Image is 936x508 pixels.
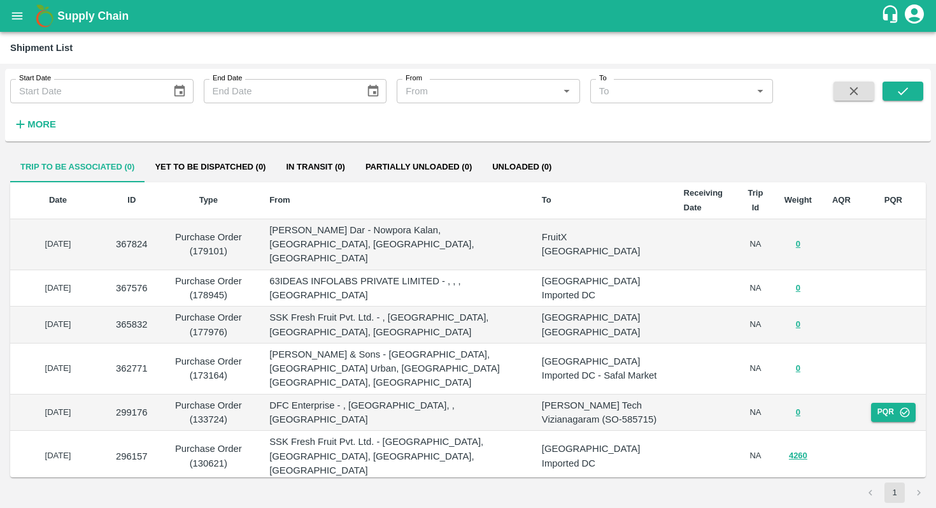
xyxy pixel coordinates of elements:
[903,3,926,29] div: account of current user
[276,152,355,182] button: In transit (0)
[737,270,774,307] td: NA
[542,230,663,259] p: FruitX [GEOGRAPHIC_DATA]
[482,152,562,182] button: Unloaded (0)
[542,398,663,427] p: [PERSON_NAME] Tech Vizianagaram (SO-585715)
[116,361,148,375] p: 362771
[752,83,769,99] button: Open
[10,152,145,182] button: Trip to be associated (0)
[789,449,807,463] button: 4260
[542,195,551,205] b: To
[796,361,800,376] button: 0
[542,442,663,470] p: [GEOGRAPHIC_DATA] Imported DC
[199,195,218,205] b: Type
[401,83,555,99] input: From
[796,317,800,332] button: 0
[884,483,905,503] button: page 1
[10,431,106,482] td: [DATE]
[361,79,385,103] button: Choose date
[168,230,250,259] p: Purchase Order (179101)
[168,442,250,470] p: Purchase Order (130621)
[542,310,663,339] p: [GEOGRAPHIC_DATA] [GEOGRAPHIC_DATA]
[32,3,57,29] img: logo
[542,274,663,303] p: [GEOGRAPHIC_DATA] Imported DC
[558,83,575,99] button: Open
[168,398,250,427] p: Purchase Order (133724)
[116,449,148,463] p: 296157
[168,274,250,303] p: Purchase Order (178945)
[10,307,106,344] td: [DATE]
[49,195,67,205] b: Date
[168,354,250,383] p: Purchase Order (173164)
[269,347,521,390] p: [PERSON_NAME] & Sons - [GEOGRAPHIC_DATA], [GEOGRAPHIC_DATA] Urban, [GEOGRAPHIC_DATA] [GEOGRAPHIC_...
[19,73,51,83] label: Start Date
[684,188,723,212] b: Receiving Date
[737,431,774,482] td: NA
[748,188,763,212] b: Trip Id
[3,1,32,31] button: open drawer
[406,73,422,83] label: From
[599,73,607,83] label: To
[594,83,749,99] input: To
[269,398,521,427] p: DFC Enterprise - , [GEOGRAPHIC_DATA], , [GEOGRAPHIC_DATA]
[355,152,482,182] button: Partially Unloaded (0)
[116,237,148,251] p: 367824
[10,79,162,103] input: Start Date
[737,307,774,344] td: NA
[116,405,148,419] p: 299176
[871,403,916,421] button: PQR
[269,223,521,266] p: [PERSON_NAME] Dar - Nowpora Kalan, [GEOGRAPHIC_DATA], [GEOGRAPHIC_DATA], [GEOGRAPHIC_DATA]
[10,270,106,307] td: [DATE]
[213,73,242,83] label: End Date
[737,219,774,270] td: NA
[204,79,356,103] input: End Date
[269,195,290,205] b: From
[10,395,106,432] td: [DATE]
[10,219,106,270] td: [DATE]
[858,483,931,503] nav: pagination navigation
[10,40,73,56] div: Shipment List
[167,79,192,103] button: Choose date
[269,274,521,303] p: 63IDEAS INFOLABS PRIVATE LIMITED - , , , [GEOGRAPHIC_DATA]
[796,405,800,420] button: 0
[10,344,106,395] td: [DATE]
[127,195,136,205] b: ID
[10,113,59,135] button: More
[796,237,800,252] button: 0
[145,152,276,182] button: Yet to be dispatched (0)
[881,4,903,27] div: customer-support
[116,281,148,295] p: 367576
[57,7,881,25] a: Supply Chain
[542,354,663,383] p: [GEOGRAPHIC_DATA] Imported DC - Safal Market
[832,195,851,205] b: AQR
[737,395,774,432] td: NA
[168,310,250,339] p: Purchase Order (177976)
[116,317,148,331] p: 365832
[57,10,129,22] b: Supply Chain
[784,195,812,205] b: Weight
[737,344,774,395] td: NA
[796,281,800,296] button: 0
[269,435,521,477] p: SSK Fresh Fruit Pvt. Ltd. - [GEOGRAPHIC_DATA], [GEOGRAPHIC_DATA], [GEOGRAPHIC_DATA], [GEOGRAPHIC_...
[27,119,56,129] strong: More
[884,195,902,205] b: PQR
[269,310,521,339] p: SSK Fresh Fruit Pvt. Ltd. - , [GEOGRAPHIC_DATA], [GEOGRAPHIC_DATA], [GEOGRAPHIC_DATA]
